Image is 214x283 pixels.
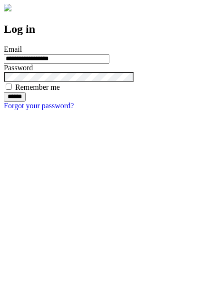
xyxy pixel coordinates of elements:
[4,23,210,36] h2: Log in
[4,45,22,53] label: Email
[4,102,74,110] a: Forgot your password?
[15,83,60,91] label: Remember me
[4,64,33,72] label: Password
[4,4,11,11] img: logo-4e3dc11c47720685a147b03b5a06dd966a58ff35d612b21f08c02c0306f2b779.png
